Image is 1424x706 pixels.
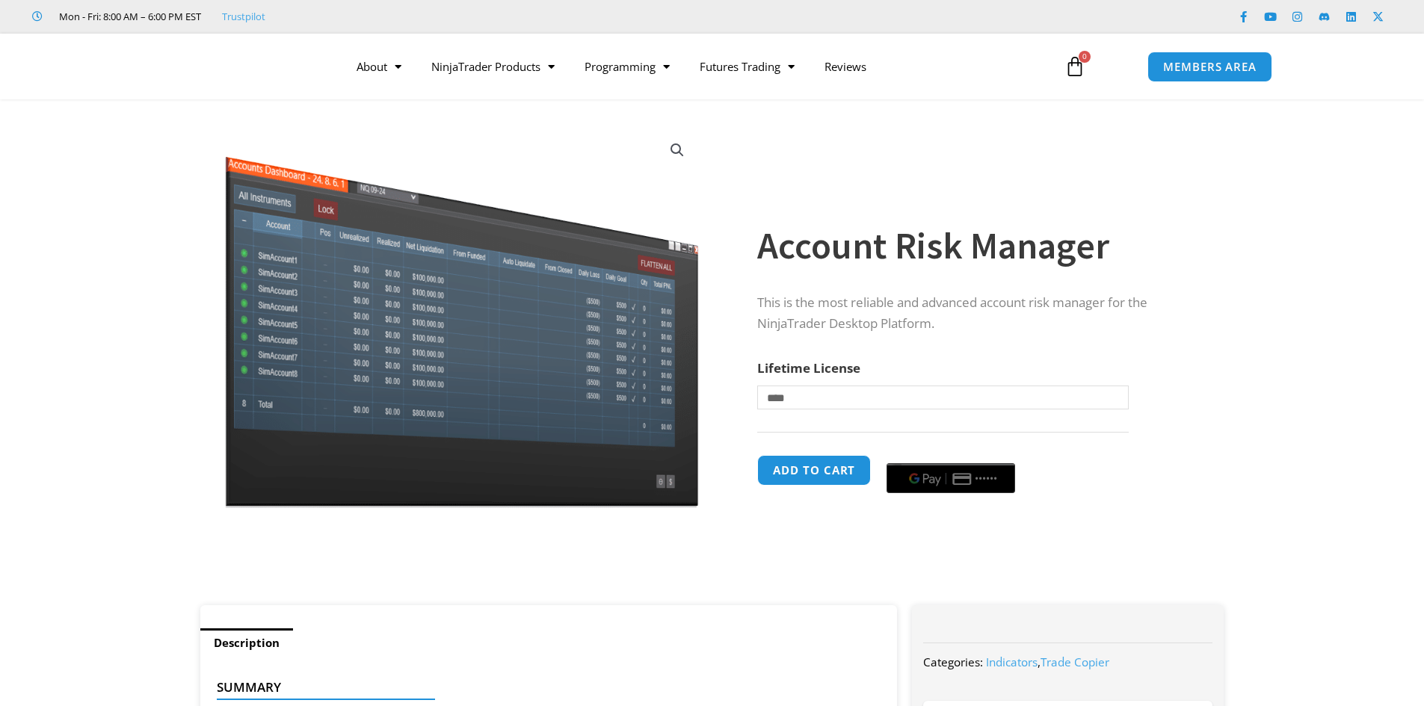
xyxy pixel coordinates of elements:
a: View full-screen image gallery [664,137,691,164]
span: Mon - Fri: 8:00 AM – 6:00 PM EST [55,7,201,25]
button: Buy with GPay [887,463,1015,493]
text: •••••• [975,474,998,484]
a: 0 [1042,45,1108,88]
a: MEMBERS AREA [1147,52,1272,82]
span: MEMBERS AREA [1163,61,1257,72]
a: Futures Trading [685,49,810,84]
a: Trade Copier [1041,654,1109,669]
a: Description [200,628,293,657]
img: Screenshot 2024-08-26 15462845454 [221,126,702,508]
button: Add to cart [757,455,871,486]
a: Indicators [986,654,1038,669]
a: Reviews [810,49,881,84]
a: NinjaTrader Products [416,49,570,84]
span: Categories: [923,654,983,669]
a: Trustpilot [222,7,265,25]
label: Lifetime License [757,359,860,377]
span: , [986,654,1109,669]
p: This is the most reliable and advanced account risk manager for the NinjaTrader Desktop Platform. [757,292,1194,335]
a: Programming [570,49,685,84]
img: LogoAI | Affordable Indicators – NinjaTrader [152,40,312,93]
a: About [342,49,416,84]
nav: Menu [342,49,1047,84]
h1: Account Risk Manager [757,220,1194,272]
span: 0 [1079,51,1091,63]
iframe: Secure payment input frame [884,453,1018,454]
h4: Summary [217,680,869,695]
